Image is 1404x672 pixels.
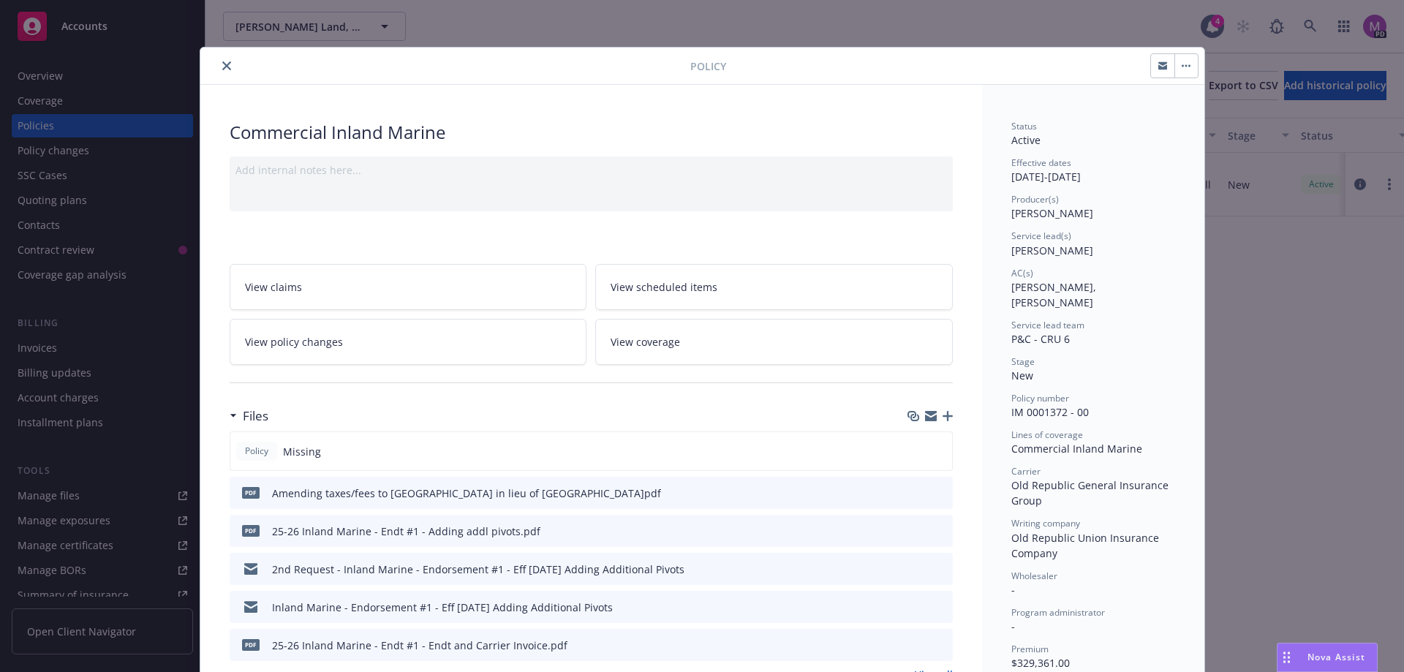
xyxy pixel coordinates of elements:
[910,600,922,615] button: download file
[1011,230,1071,242] span: Service lead(s)
[272,524,540,539] div: 25-26 Inland Marine - Endt #1 - Adding addl pivots.pdf
[1307,651,1365,663] span: Nova Assist
[272,600,613,615] div: Inland Marine - Endorsement #1 - Eff [DATE] Adding Additional Pivots
[1011,280,1099,309] span: [PERSON_NAME], [PERSON_NAME]
[272,638,567,653] div: 25-26 Inland Marine - Endt #1 - Endt and Carrier Invoice.pdf
[611,334,680,350] span: View coverage
[1011,193,1059,205] span: Producer(s)
[1011,517,1080,529] span: Writing company
[934,600,947,615] button: preview file
[1011,243,1093,257] span: [PERSON_NAME]
[910,562,922,577] button: download file
[1277,643,1296,671] div: Drag to move
[1011,392,1069,404] span: Policy number
[1011,643,1049,655] span: Premium
[1011,156,1175,184] div: [DATE] - [DATE]
[934,638,947,653] button: preview file
[1011,133,1041,147] span: Active
[690,58,726,74] span: Policy
[1011,656,1070,670] span: $329,361.00
[1011,606,1105,619] span: Program administrator
[230,120,953,145] div: Commercial Inland Marine
[1011,267,1033,279] span: AC(s)
[611,279,717,295] span: View scheduled items
[242,487,260,498] span: pdf
[1011,570,1057,582] span: Wholesaler
[272,486,661,501] div: Amending taxes/fees to [GEOGRAPHIC_DATA] in lieu of [GEOGRAPHIC_DATA]pdf
[242,639,260,650] span: pdf
[1011,478,1171,507] span: Old Republic General Insurance Group
[1011,332,1070,346] span: P&C - CRU 6
[1011,206,1093,220] span: [PERSON_NAME]
[272,562,684,577] div: 2nd Request - Inland Marine - Endorsement #1 - Eff [DATE] Adding Additional Pivots
[934,486,947,501] button: preview file
[235,162,947,178] div: Add internal notes here...
[245,334,343,350] span: View policy changes
[595,264,953,310] a: View scheduled items
[1011,619,1015,633] span: -
[230,319,587,365] a: View policy changes
[910,486,922,501] button: download file
[1011,355,1035,368] span: Stage
[242,445,271,458] span: Policy
[245,279,302,295] span: View claims
[1011,156,1071,169] span: Effective dates
[1011,583,1015,597] span: -
[1011,465,1041,477] span: Carrier
[910,524,922,539] button: download file
[1011,319,1084,331] span: Service lead team
[1011,429,1083,441] span: Lines of coverage
[1277,643,1378,672] button: Nova Assist
[1011,120,1037,132] span: Status
[595,319,953,365] a: View coverage
[1011,531,1162,560] span: Old Republic Union Insurance Company
[1011,369,1033,382] span: New
[934,562,947,577] button: preview file
[283,444,321,459] span: Missing
[243,407,268,426] h3: Files
[934,524,947,539] button: preview file
[1011,442,1142,456] span: Commercial Inland Marine
[230,407,268,426] div: Files
[910,638,922,653] button: download file
[218,57,235,75] button: close
[242,525,260,536] span: pdf
[230,264,587,310] a: View claims
[1011,405,1089,419] span: IM 0001372 - 00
